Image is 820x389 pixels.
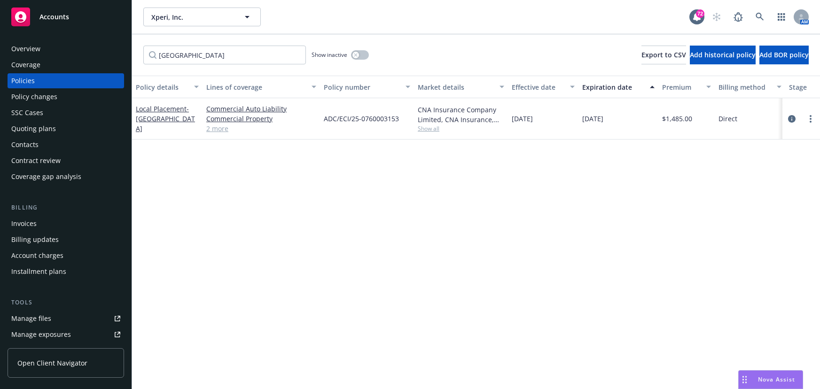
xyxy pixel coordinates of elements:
[324,82,400,92] div: Policy number
[11,264,66,279] div: Installment plans
[136,104,195,133] span: - [GEOGRAPHIC_DATA]
[11,327,71,342] div: Manage exposures
[8,41,124,56] a: Overview
[512,82,564,92] div: Effective date
[715,76,785,98] button: Billing method
[750,8,769,26] a: Search
[8,121,124,136] a: Quoting plans
[662,82,701,92] div: Premium
[578,76,658,98] button: Expiration date
[17,358,87,368] span: Open Client Navigator
[11,248,63,263] div: Account charges
[8,327,124,342] a: Manage exposures
[8,89,124,104] a: Policy changes
[641,50,686,59] span: Export to CSV
[11,121,56,136] div: Quoting plans
[718,82,771,92] div: Billing method
[8,264,124,279] a: Installment plans
[8,105,124,120] a: SSC Cases
[8,248,124,263] a: Account charges
[718,114,737,124] span: Direct
[11,105,43,120] div: SSC Cases
[8,298,124,307] div: Tools
[8,153,124,168] a: Contract review
[414,76,508,98] button: Market details
[582,114,603,124] span: [DATE]
[11,57,40,72] div: Coverage
[772,8,791,26] a: Switch app
[696,9,704,18] div: 72
[641,46,686,64] button: Export to CSV
[8,311,124,326] a: Manage files
[739,371,750,389] div: Drag to move
[418,124,504,132] span: Show all
[206,82,306,92] div: Lines of coverage
[11,153,61,168] div: Contract review
[690,50,756,59] span: Add historical policy
[8,4,124,30] a: Accounts
[759,46,809,64] button: Add BOR policy
[512,114,533,124] span: [DATE]
[11,232,59,247] div: Billing updates
[8,216,124,231] a: Invoices
[206,104,316,114] a: Commercial Auto Liability
[729,8,748,26] a: Report a Bug
[136,82,188,92] div: Policy details
[143,8,261,26] button: Xperi, Inc.
[136,104,195,133] a: Local Placement
[8,232,124,247] a: Billing updates
[690,46,756,64] button: Add historical policy
[11,169,81,184] div: Coverage gap analysis
[132,76,203,98] button: Policy details
[203,76,320,98] button: Lines of coverage
[11,41,40,56] div: Overview
[11,73,35,88] div: Policies
[11,311,51,326] div: Manage files
[151,12,233,22] span: Xperi, Inc.
[11,216,37,231] div: Invoices
[324,114,399,124] span: ADC/ECI/25-0760003153
[508,76,578,98] button: Effective date
[758,375,795,383] span: Nova Assist
[738,370,803,389] button: Nova Assist
[8,57,124,72] a: Coverage
[8,73,124,88] a: Policies
[707,8,726,26] a: Start snowing
[582,82,644,92] div: Expiration date
[658,76,715,98] button: Premium
[8,137,124,152] a: Contacts
[786,113,797,124] a: circleInformation
[11,137,39,152] div: Contacts
[39,13,69,21] span: Accounts
[8,203,124,212] div: Billing
[759,50,809,59] span: Add BOR policy
[662,114,692,124] span: $1,485.00
[418,105,504,124] div: CNA Insurance Company Limited, CNA Insurance, CNA Insurance (International), Worldwide Insurance ...
[789,82,818,92] div: Stage
[143,46,306,64] input: Filter by keyword...
[206,124,316,133] a: 2 more
[320,76,414,98] button: Policy number
[805,113,816,124] a: more
[312,51,347,59] span: Show inactive
[206,114,316,124] a: Commercial Property
[8,169,124,184] a: Coverage gap analysis
[11,89,57,104] div: Policy changes
[418,82,494,92] div: Market details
